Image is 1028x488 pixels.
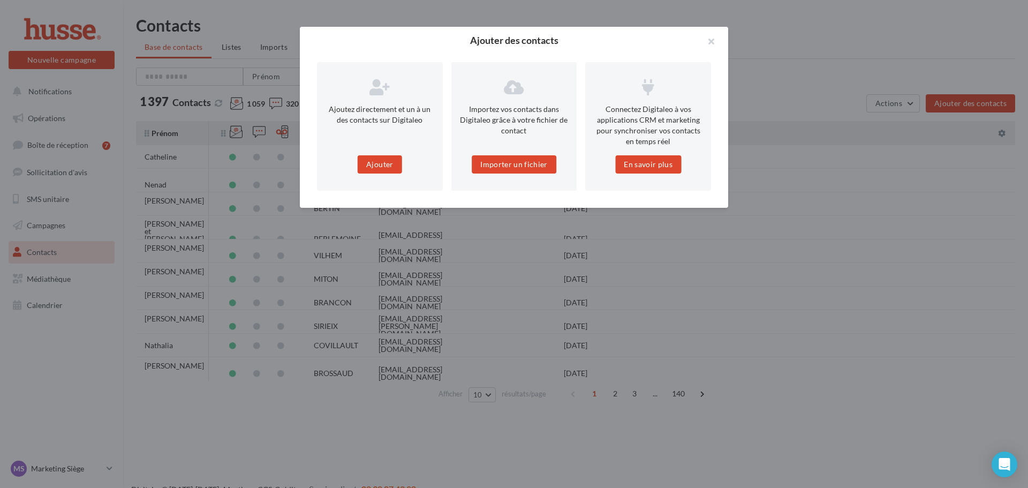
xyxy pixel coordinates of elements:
button: En savoir plus [615,155,681,174]
h2: Ajouter des contacts [317,35,711,45]
p: Ajoutez directement et un à un des contacts sur Digitaleo [326,104,434,125]
p: Connectez Digitaleo à vos applications CRM et marketing pour synchroniser vos contacts en temps réel [594,104,702,147]
button: Ajouter [358,155,402,174]
button: Importer un fichier [472,155,556,174]
p: Importez vos contacts dans Digitaleo grâce à votre fichier de contact [460,104,569,136]
div: Open Intercom Messenger [992,452,1017,477]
